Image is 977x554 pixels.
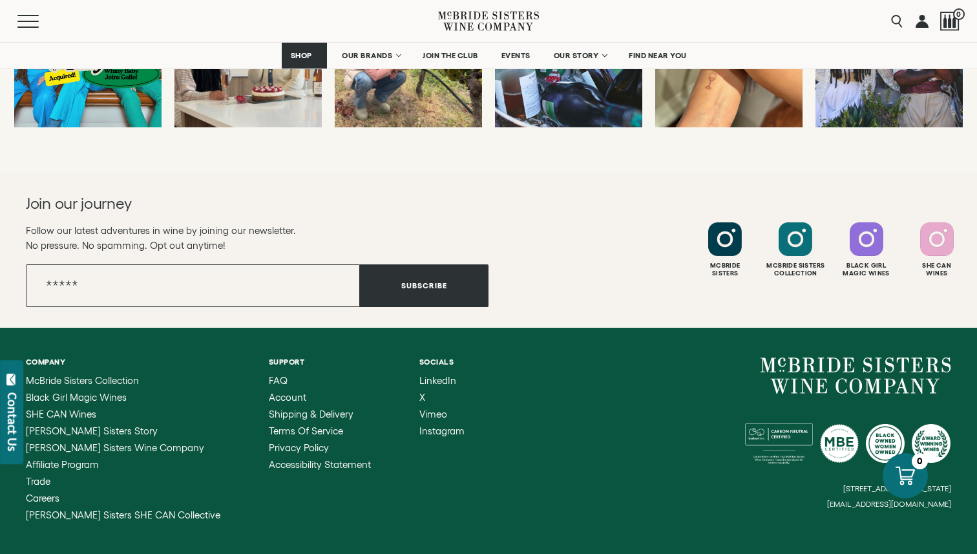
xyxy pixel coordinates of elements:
[419,426,465,436] a: Instagram
[333,43,408,69] a: OUR BRANDS
[26,223,488,253] p: Follow our latest adventures in wine by joining our newsletter. No pressure. No spamming. Opt out...
[282,43,327,69] a: SHOP
[629,51,687,60] span: FIND NEAR YOU
[269,409,353,420] span: Shipping & Delivery
[342,51,392,60] span: OUR BRANDS
[269,460,371,470] a: Accessibility Statement
[269,459,371,470] span: Accessibility Statement
[26,493,59,504] span: Careers
[26,409,96,420] span: SHE CAN Wines
[620,43,695,69] a: FIND NEAR YOU
[269,392,371,403] a: Account
[269,375,288,386] span: FAQ
[17,15,64,28] button: Mobile Menu Trigger
[26,476,50,487] span: Trade
[833,222,900,277] a: Follow Black Girl Magic Wines on Instagram Black GirlMagic Wines
[269,425,343,436] span: Terms of Service
[493,43,539,69] a: EVENTS
[26,392,127,403] span: Black Girl Magic Wines
[269,376,371,386] a: FAQ
[26,264,360,307] input: Email
[6,392,19,451] div: Contact Us
[843,484,951,493] small: [STREET_ADDRESS][US_STATE]
[545,43,615,69] a: OUR STORY
[26,476,220,487] a: Trade
[26,493,220,504] a: Careers
[26,442,204,453] span: [PERSON_NAME] Sisters Wine Company
[554,51,599,60] span: OUR STORY
[26,443,220,453] a: McBride Sisters Wine Company
[26,376,220,386] a: McBride Sisters Collection
[419,392,465,403] a: X
[269,392,306,403] span: Account
[414,43,487,69] a: JOIN THE CLUB
[26,460,220,470] a: Affiliate Program
[290,51,312,60] span: SHOP
[761,357,951,394] a: McBride Sisters Wine Company
[691,222,759,277] a: Follow McBride Sisters on Instagram McbrideSisters
[419,392,425,403] span: X
[26,409,220,420] a: SHE CAN Wines
[419,409,447,420] span: Vimeo
[419,409,465,420] a: Vimeo
[26,425,158,436] span: [PERSON_NAME] Sisters Story
[762,262,829,277] div: Mcbride Sisters Collection
[912,453,928,469] div: 0
[26,426,220,436] a: McBride Sisters Story
[762,222,829,277] a: Follow McBride Sisters Collection on Instagram Mcbride SistersCollection
[419,376,465,386] a: LinkedIn
[26,459,99,470] span: Affiliate Program
[26,193,442,214] h2: Join our journey
[419,425,465,436] span: Instagram
[691,262,759,277] div: Mcbride Sisters
[903,262,971,277] div: She Can Wines
[269,442,329,453] span: Privacy Policy
[26,509,220,520] span: [PERSON_NAME] Sisters SHE CAN Collective
[26,510,220,520] a: McBride Sisters SHE CAN Collective
[833,262,900,277] div: Black Girl Magic Wines
[419,375,456,386] span: LinkedIn
[269,409,371,420] a: Shipping & Delivery
[269,426,371,436] a: Terms of Service
[903,222,971,277] a: Follow SHE CAN Wines on Instagram She CanWines
[360,264,488,307] button: Subscribe
[26,392,220,403] a: Black Girl Magic Wines
[501,51,531,60] span: EVENTS
[423,51,478,60] span: JOIN THE CLUB
[269,443,371,453] a: Privacy Policy
[953,8,965,20] span: 0
[827,500,951,509] small: [EMAIL_ADDRESS][DOMAIN_NAME]
[26,375,139,386] span: McBride Sisters Collection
